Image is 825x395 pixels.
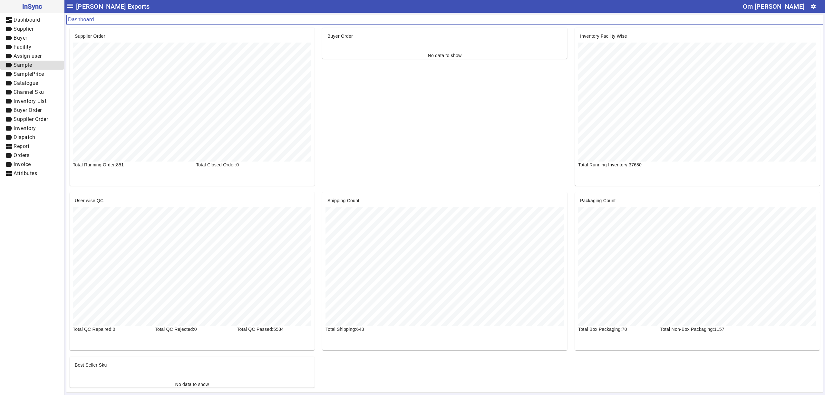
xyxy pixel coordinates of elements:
[574,162,697,168] div: Total Running Inventory:37680
[14,35,27,41] span: Buyer
[5,70,13,78] mat-icon: label
[14,125,36,131] span: Inventory
[5,52,13,60] mat-icon: label
[575,28,820,39] mat-card-header: Inventory Facility Wise
[5,124,13,132] mat-icon: label
[175,381,209,388] div: No data to show
[69,326,151,332] div: Total QC Repaired:0
[14,98,46,104] span: Inventory List
[5,43,13,51] mat-icon: label
[5,143,13,150] mat-icon: view_module
[66,15,823,25] mat-card-header: Dashboard
[70,192,315,204] mat-card-header: User wise QC
[14,17,40,23] span: Dashboard
[5,61,13,69] mat-icon: label
[151,326,233,332] div: Total QC Rejected:0
[428,52,462,59] div: No data to show
[5,25,13,33] mat-icon: label
[5,161,13,168] mat-icon: label
[5,152,13,159] mat-icon: label
[5,79,13,87] mat-icon: label
[574,326,656,332] div: Total Box Packaging:70
[14,44,31,50] span: Facility
[14,170,37,176] span: Attributes
[233,326,315,332] div: Total QC Passed:5534
[14,116,48,122] span: Supplier Order
[810,4,816,9] mat-icon: settings
[5,115,13,123] mat-icon: label
[14,26,34,32] span: Supplier
[14,152,29,158] span: Orders
[14,107,42,113] span: Buyer Order
[14,80,38,86] span: Catalogue
[76,1,150,12] span: [PERSON_NAME] Exports
[322,326,404,332] div: Total Shipping:643
[66,2,74,10] mat-icon: menu
[14,89,44,95] span: Channel Sku
[322,192,567,204] mat-card-header: Shipping Count
[14,161,31,167] span: Invoice
[14,71,44,77] span: SamplePrice
[5,1,59,12] span: InSync
[575,192,820,204] mat-card-header: Packaging Count
[192,162,315,168] div: Total Closed Order:0
[14,134,35,140] span: Dispatch
[5,106,13,114] mat-icon: label
[69,162,192,168] div: Total Running Order:851
[70,357,315,368] mat-card-header: Best Seller Sku
[5,16,13,24] mat-icon: dashboard
[5,170,13,177] mat-icon: view_module
[14,143,29,149] span: Report
[5,88,13,96] mat-icon: label
[656,326,780,332] div: Total Non-Box Packaging:1157
[14,53,42,59] span: Assign user
[5,34,13,42] mat-icon: label
[5,133,13,141] mat-icon: label
[322,28,567,39] mat-card-header: Buyer Order
[743,1,804,12] div: Om [PERSON_NAME]
[14,62,32,68] span: Sample
[70,28,315,39] mat-card-header: Supplier Order
[5,97,13,105] mat-icon: label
